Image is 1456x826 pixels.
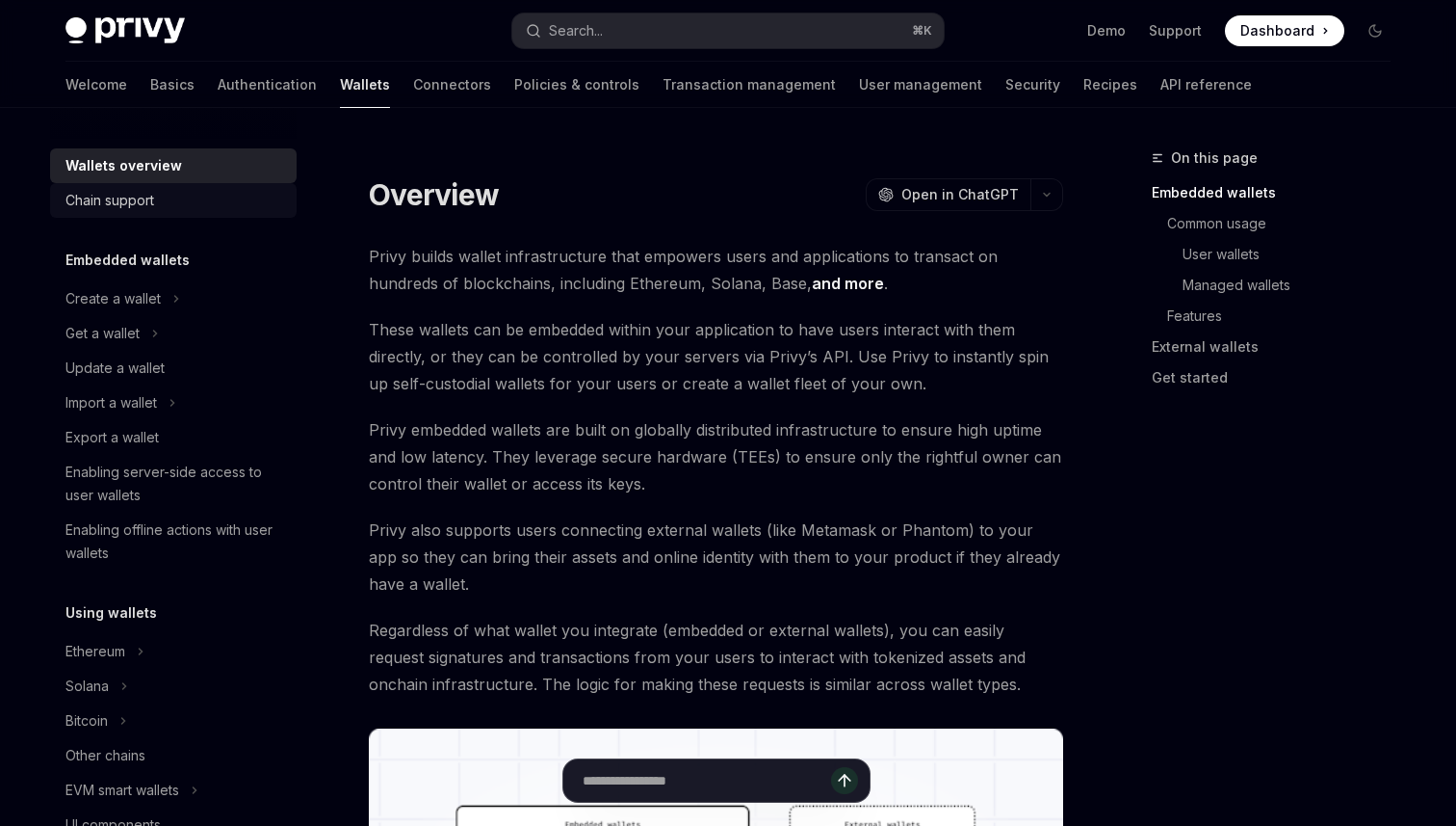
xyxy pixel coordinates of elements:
[65,357,165,380] div: Update a wallet
[50,513,297,571] a: Enabling offline actions with user wallets
[65,519,285,565] div: Enabling offline actions with user wallets
[1167,301,1406,332] a: Features
[369,617,1063,698] span: Regardless of what wallet you integrate (embedded or external wallets), you can easily request si...
[65,601,157,625] h5: Using wallets
[65,675,109,698] div: Solana
[65,426,159,449] div: Export a wallet
[1225,15,1344,46] a: Dashboard
[1183,239,1406,270] a: User wallets
[150,62,195,108] a: Basics
[65,322,140,345] div: Get a wallet
[65,779,179,802] div: EVM smart wallets
[369,177,499,212] h1: Overview
[65,391,157,414] div: Import a wallet
[50,148,297,183] a: Wallets overview
[50,351,297,386] a: Update a wallet
[514,62,639,108] a: Policies & controls
[65,287,161,310] div: Create a wallet
[413,62,491,108] a: Connectors
[1167,208,1406,239] a: Common usage
[663,62,836,108] a: Transaction management
[1240,21,1314,40] span: Dashboard
[859,62,982,108] a: User management
[866,178,1030,211] button: Open in ChatGPT
[340,62,390,108] a: Wallets
[1152,177,1406,208] a: Embedded wallets
[512,13,944,48] button: Search...⌘K
[65,189,154,212] div: Chain support
[218,62,317,108] a: Authentication
[549,19,603,42] div: Search...
[50,738,297,773] a: Other chains
[65,461,285,507] div: Enabling server-side access to user wallets
[831,767,858,794] button: Send message
[369,517,1063,598] span: Privy also supports users connecting external wallets (like Metamask or Phantom) to your app so t...
[1183,270,1406,301] a: Managed wallets
[65,154,182,177] div: Wallets overview
[65,249,190,272] h5: Embedded wallets
[901,185,1019,204] span: Open in ChatGPT
[1160,62,1252,108] a: API reference
[1149,21,1202,40] a: Support
[369,316,1063,397] span: These wallets can be embedded within your application to have users interact with them directly, ...
[812,274,884,294] a: and more
[912,23,932,39] span: ⌘ K
[1005,62,1060,108] a: Security
[65,17,185,44] img: dark logo
[50,420,297,455] a: Export a wallet
[65,640,125,663] div: Ethereum
[65,744,145,767] div: Other chains
[1152,362,1406,393] a: Get started
[369,416,1063,497] span: Privy embedded wallets are built on globally distributed infrastructure to ensure high uptime and...
[369,243,1063,297] span: Privy builds wallet infrastructure that empowers users and applications to transact on hundreds o...
[1087,21,1126,40] a: Demo
[1152,332,1406,362] a: External wallets
[50,183,297,218] a: Chain support
[50,455,297,513] a: Enabling server-side access to user wallets
[1360,15,1391,46] button: Toggle dark mode
[65,709,108,733] div: Bitcoin
[1083,62,1137,108] a: Recipes
[1171,147,1258,170] span: On this page
[65,62,127,108] a: Welcome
